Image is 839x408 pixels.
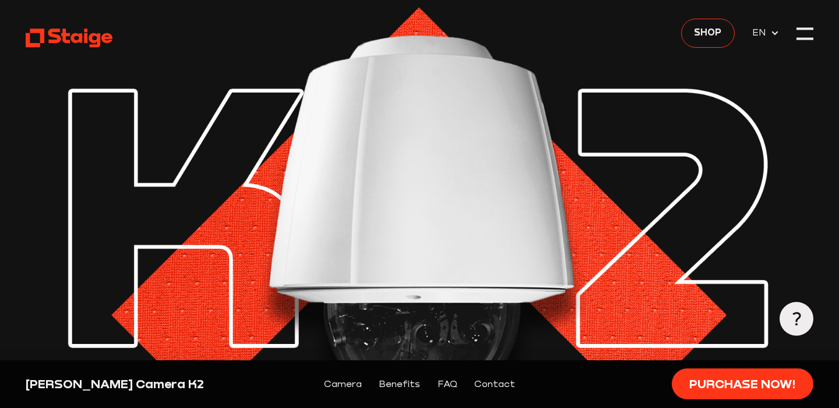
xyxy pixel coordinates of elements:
a: Purchase now! [672,368,813,399]
span: EN [752,25,770,40]
a: Camera [324,377,362,392]
a: Shop [681,19,735,47]
a: Contact [474,377,515,392]
a: FAQ [438,377,457,392]
div: [PERSON_NAME] Camera K2 [26,375,213,392]
a: Benefits [379,377,420,392]
span: Shop [694,25,721,40]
